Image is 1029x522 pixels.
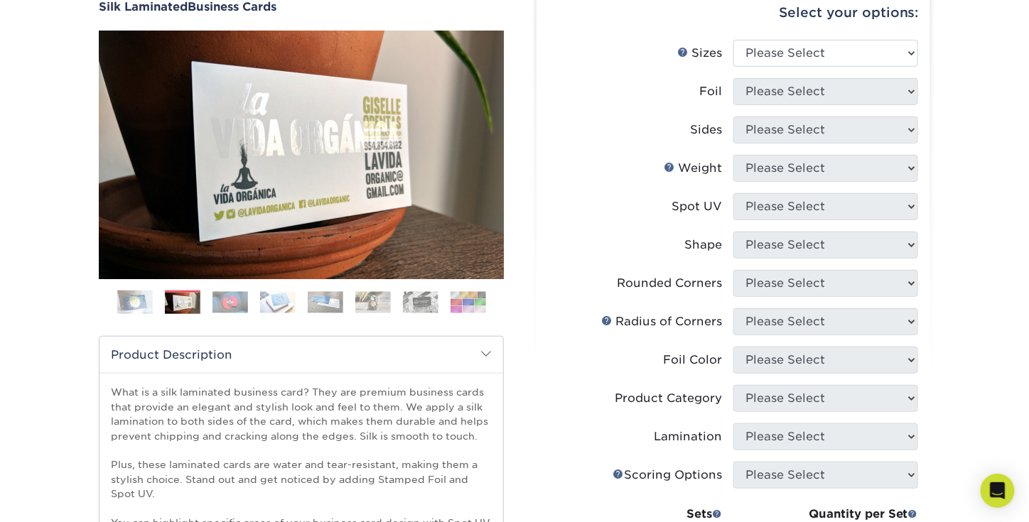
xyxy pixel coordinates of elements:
[690,121,722,138] div: Sides
[212,291,248,313] img: Business Cards 03
[672,198,722,215] div: Spot UV
[308,291,343,313] img: Business Cards 05
[664,160,722,177] div: Weight
[165,293,200,315] img: Business Cards 02
[677,45,722,62] div: Sizes
[663,352,722,369] div: Foil Color
[403,291,438,313] img: Business Cards 07
[613,467,722,484] div: Scoring Options
[684,236,722,254] div: Shape
[451,291,486,313] img: Business Cards 08
[615,390,722,407] div: Product Category
[617,275,722,292] div: Rounded Corners
[355,291,391,313] img: Business Cards 06
[699,83,722,100] div: Foil
[99,337,503,373] h2: Product Description
[117,285,153,320] img: Business Cards 01
[260,291,296,313] img: Business Cards 04
[99,31,504,279] img: Silk Laminated 02
[981,474,1015,508] div: Open Intercom Messenger
[601,313,722,330] div: Radius of Corners
[654,428,722,445] div: Lamination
